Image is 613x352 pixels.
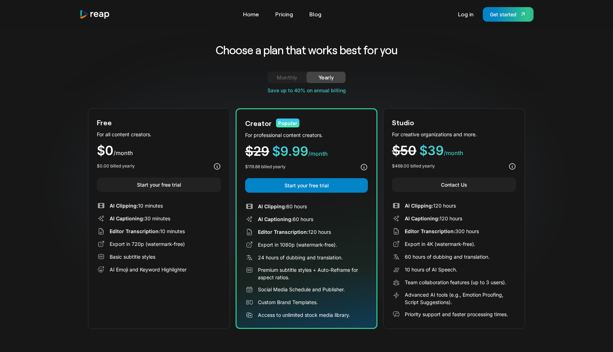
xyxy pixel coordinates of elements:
[405,291,516,306] div: Advanced AI tools (e.g., Emotion Proofing, Script Suggestions).
[79,10,110,19] img: reap logo
[160,43,453,57] h2: Choose a plan that works best for you
[405,215,440,221] span: AI Captioning:
[110,253,155,260] div: Basic subtitle styles
[79,10,110,19] a: home
[258,254,343,261] div: 24 hours of dubbing and translation.
[306,9,325,20] a: Blog
[258,229,308,235] span: Editor Transcription:
[97,131,221,138] div: For all content creators.
[258,266,368,281] div: Premium subtitle styles + Auto-Reframe for aspect ratios.
[245,118,272,128] div: Creator
[272,9,297,20] a: Pricing
[272,143,308,159] span: $9.99
[97,117,112,128] div: Free
[258,216,293,222] span: AI Captioning:
[405,310,508,318] div: Priority support and faster processing times.
[405,266,457,273] div: 10 hours of AI Speech.
[245,164,286,170] div: $119.88 billed yearly
[110,227,185,235] div: 10 minutes
[405,253,490,260] div: 60 hours of dubbing and translation.
[245,178,368,193] a: Start your free trial
[276,119,299,127] div: Popular
[110,215,144,221] span: AI Captioning:
[110,266,187,273] div: AI Emoji and Keyword Highlighter
[405,215,462,222] div: 120 hours
[444,149,463,156] span: /month
[114,149,133,156] span: /month
[405,227,479,235] div: 300 hours
[315,73,337,82] div: Yearly
[405,203,433,209] span: AI Clipping:
[405,228,455,234] span: Editor Transcription:
[258,203,286,209] span: AI Clipping:
[245,143,269,159] span: $29
[258,228,331,236] div: 120 hours
[392,131,516,138] div: For creative organizations and more.
[239,9,263,20] a: Home
[405,279,506,286] div: Team collaboration features (up to 3 users).
[454,9,477,20] a: Log in
[110,240,185,248] div: Export in 720p (watermark-free)
[392,163,435,169] div: $468.00 billed yearly
[276,73,298,82] div: Monthly
[258,241,337,248] div: Export in 1080p (watermark-free).
[88,87,525,94] div: Save up to 40% on annual billing
[483,7,534,22] a: Get started
[110,202,163,209] div: 10 minutes
[97,144,221,157] div: $0
[97,163,135,169] div: $0.00 billed yearly
[97,177,221,192] a: Start your free trial
[110,215,170,222] div: 30 minutes
[490,11,517,18] div: Get started
[405,240,475,248] div: Export in 4K (watermark-free).
[392,143,416,158] span: $50
[258,286,345,293] div: Social Media Schedule and Publisher.
[258,311,350,319] div: Access to unlimited stock media library.
[405,202,456,209] div: 120 hours
[110,228,160,234] span: Editor Transcription:
[258,298,318,306] div: Custom Brand Templates.
[392,177,516,192] a: Contact Us
[258,215,313,223] div: 60 hours
[308,150,328,157] span: /month
[392,117,414,128] div: Studio
[110,203,138,209] span: AI Clipping:
[258,203,307,210] div: 60 hours
[245,131,368,139] div: For professional content creators.
[419,143,444,158] span: $39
